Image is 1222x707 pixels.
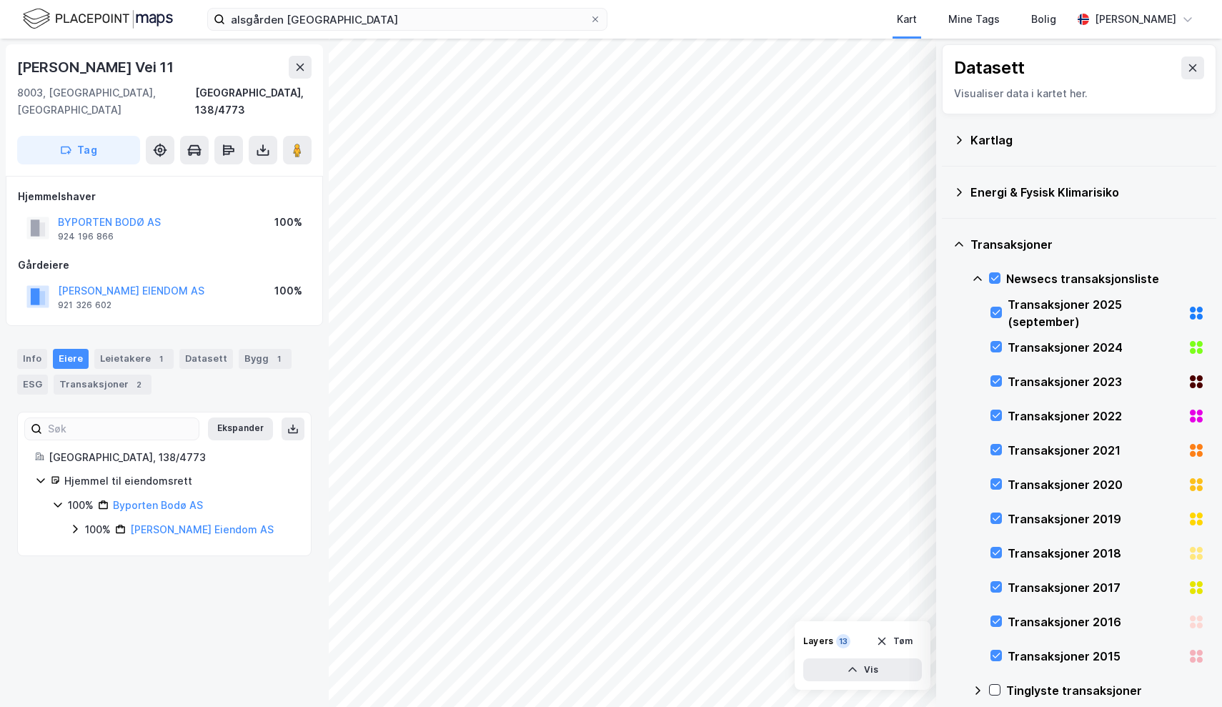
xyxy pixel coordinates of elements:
[239,349,292,369] div: Bygg
[17,375,48,395] div: ESG
[272,352,286,366] div: 1
[1008,373,1182,390] div: Transaksjoner 2023
[1008,296,1182,330] div: Transaksjoner 2025 (september)
[1008,613,1182,631] div: Transaksjoner 2016
[803,658,922,681] button: Vis
[1008,579,1182,596] div: Transaksjoner 2017
[1008,476,1182,493] div: Transaksjoner 2020
[970,184,1205,201] div: Energi & Fysisk Klimarisiko
[225,9,590,30] input: Søk på adresse, matrikkel, gårdeiere, leietakere eller personer
[954,56,1025,79] div: Datasett
[58,231,114,242] div: 924 196 866
[970,236,1205,253] div: Transaksjoner
[1008,339,1182,356] div: Transaksjoner 2024
[954,85,1204,102] div: Visualiser data i kartet her.
[1151,638,1222,707] div: Kontrollprogram for chat
[94,349,174,369] div: Leietakere
[208,417,273,440] button: Ekspander
[970,132,1205,149] div: Kartlag
[803,636,833,647] div: Layers
[1008,407,1182,425] div: Transaksjoner 2022
[1008,648,1182,665] div: Transaksjoner 2015
[17,136,140,164] button: Tag
[274,282,302,300] div: 100%
[18,188,311,205] div: Hjemmelshaver
[274,214,302,231] div: 100%
[17,56,177,79] div: [PERSON_NAME] Vei 11
[85,521,111,538] div: 100%
[42,418,199,440] input: Søk
[1008,545,1182,562] div: Transaksjoner 2018
[64,473,294,490] div: Hjemmel til eiendomsrett
[1006,682,1205,699] div: Tinglyste transaksjoner
[54,375,151,395] div: Transaksjoner
[1006,270,1205,287] div: Newsecs transaksjonsliste
[23,6,173,31] img: logo.f888ab2527a4732fd821a326f86c7f29.svg
[1008,442,1182,459] div: Transaksjoner 2021
[18,257,311,274] div: Gårdeiere
[897,11,917,28] div: Kart
[17,84,195,119] div: 8003, [GEOGRAPHIC_DATA], [GEOGRAPHIC_DATA]
[154,352,168,366] div: 1
[49,449,294,466] div: [GEOGRAPHIC_DATA], 138/4773
[1008,510,1182,528] div: Transaksjoner 2019
[68,497,94,514] div: 100%
[113,499,203,511] a: Byporten Bodø AS
[1151,638,1222,707] iframe: Chat Widget
[195,84,312,119] div: [GEOGRAPHIC_DATA], 138/4773
[1031,11,1056,28] div: Bolig
[53,349,89,369] div: Eiere
[179,349,233,369] div: Datasett
[17,349,47,369] div: Info
[867,630,922,653] button: Tøm
[948,11,1000,28] div: Mine Tags
[836,634,850,648] div: 13
[58,300,111,311] div: 921 326 602
[131,377,146,392] div: 2
[1095,11,1176,28] div: [PERSON_NAME]
[130,523,274,535] a: [PERSON_NAME] Eiendom AS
